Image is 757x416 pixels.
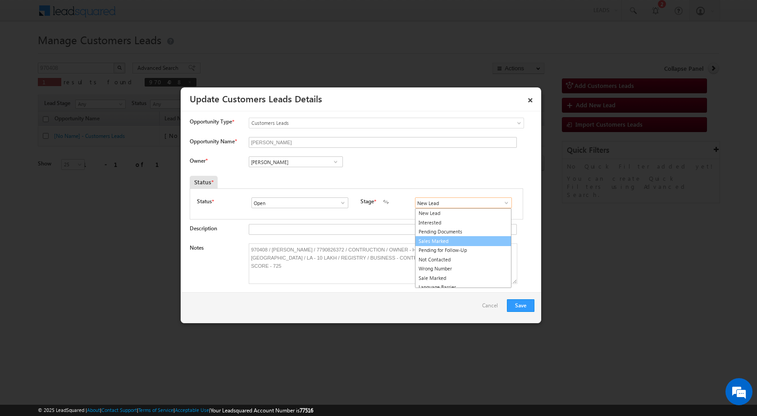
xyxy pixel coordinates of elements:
[47,47,151,59] div: Chat with us now
[87,407,100,413] a: About
[249,119,487,127] span: Customers Leads
[249,156,343,167] input: Type to Search
[101,407,137,413] a: Contact Support
[175,407,209,413] a: Acceptable Use
[190,244,204,251] label: Notes
[190,157,207,164] label: Owner
[415,255,511,265] a: Not Contacted
[38,406,313,415] span: © 2025 LeadSquared | | | | |
[190,138,237,145] label: Opportunity Name
[415,209,511,218] a: New Lead
[360,197,374,206] label: Stage
[251,197,348,208] input: Type to Search
[190,225,217,232] label: Description
[330,157,341,166] a: Show All Items
[190,92,322,105] a: Update Customers Leads Details
[415,246,511,255] a: Pending for Follow-Up
[415,274,511,283] a: Sale Marked
[482,299,502,316] a: Cancel
[415,218,511,228] a: Interested
[210,407,313,414] span: Your Leadsquared Account Number is
[507,299,534,312] button: Save
[249,118,524,128] a: Customers Leads
[415,283,511,292] a: Language Barrier
[15,47,38,59] img: d_60004797649_company_0_60004797649
[138,407,173,413] a: Terms of Service
[415,227,511,237] a: Pending Documents
[12,83,164,270] textarea: Type your message and hit 'Enter'
[300,407,313,414] span: 77516
[197,197,212,206] label: Status
[148,5,169,26] div: Minimize live chat window
[335,198,346,207] a: Show All Items
[415,236,511,247] a: Sales Marked
[190,176,218,188] div: Status
[415,197,512,208] input: Type to Search
[523,91,538,106] a: ×
[123,278,164,290] em: Start Chat
[415,264,511,274] a: Wrong Number
[190,118,232,126] span: Opportunity Type
[498,198,510,207] a: Show All Items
